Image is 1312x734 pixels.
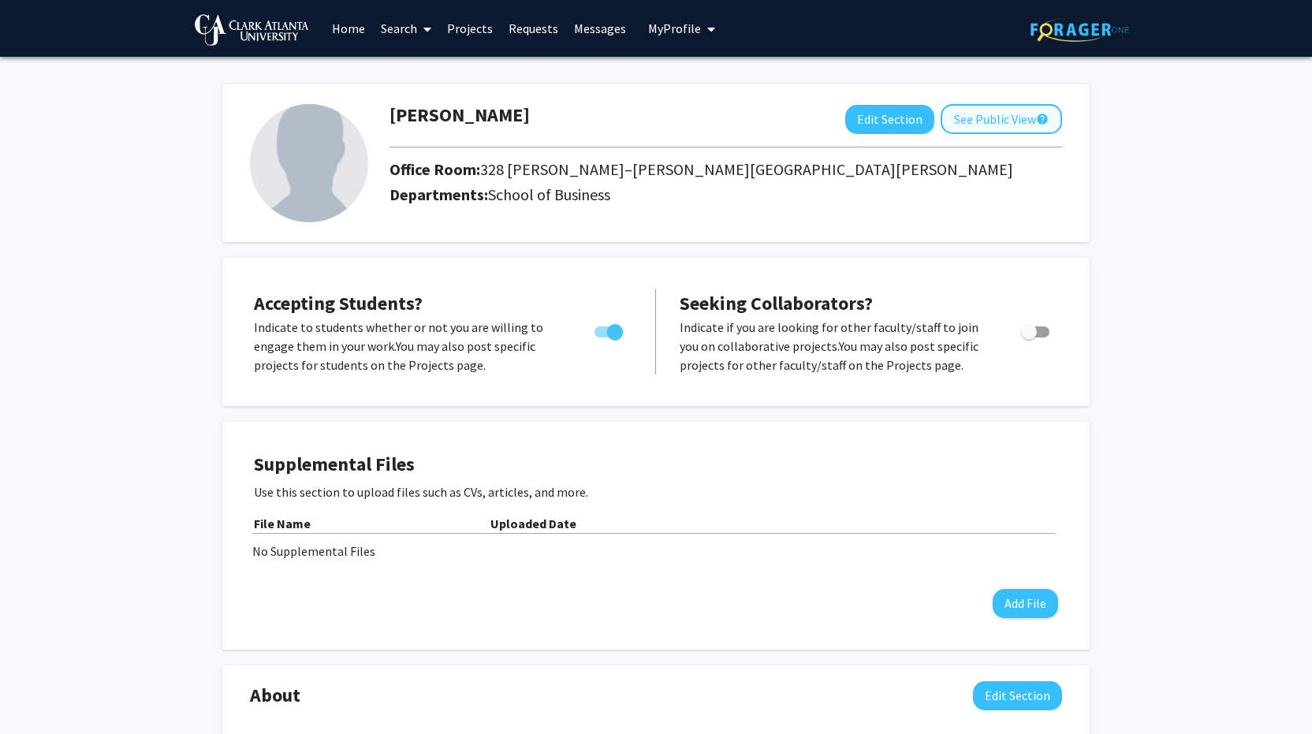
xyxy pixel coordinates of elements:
[324,1,373,56] a: Home
[254,318,565,374] p: Indicate to students whether or not you are willing to engage them in your work. You may also pos...
[254,516,311,531] b: File Name
[195,14,308,46] img: Clark Atlanta University Logo
[252,542,1060,561] div: No Supplemental Files
[389,160,1013,179] h2: Office Room:
[648,20,701,36] span: My Profile
[12,663,67,722] iframe: Chat
[439,1,501,56] a: Projects
[941,104,1062,134] button: See Public View
[1036,110,1049,129] mat-icon: help
[250,681,300,710] span: About
[566,1,634,56] a: Messages
[993,589,1058,618] button: Add File
[501,1,566,56] a: Requests
[588,318,632,341] div: Toggle
[973,681,1062,710] button: Edit About
[480,159,1013,179] span: 328 [PERSON_NAME]–[PERSON_NAME][GEOGRAPHIC_DATA][PERSON_NAME]
[389,104,530,127] h1: [PERSON_NAME]
[845,105,934,134] button: Edit Section
[378,185,1074,204] h2: Departments:
[254,453,1058,476] h4: Supplemental Files
[1015,318,1058,341] div: Toggle
[1031,17,1129,42] img: ForagerOne Logo
[373,1,439,56] a: Search
[680,291,873,315] span: Seeking Collaborators?
[680,318,991,374] p: Indicate if you are looking for other faculty/staff to join you on collaborative projects. You ma...
[250,104,368,222] img: Profile Picture
[254,483,1058,501] p: Use this section to upload files such as CVs, articles, and more.
[490,516,576,531] b: Uploaded Date
[254,291,423,315] span: Accepting Students?
[488,184,610,204] span: School of Business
